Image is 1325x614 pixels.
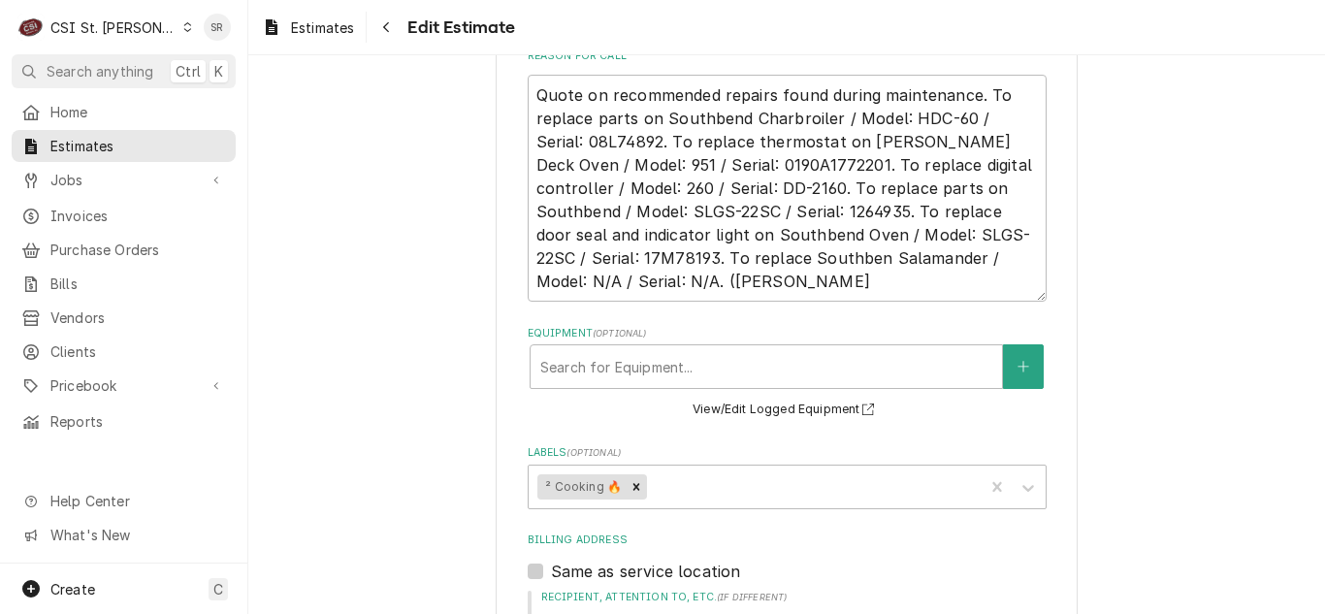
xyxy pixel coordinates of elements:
[12,336,236,368] a: Clients
[12,519,236,551] a: Go to What's New
[528,48,1047,64] label: Reason For Call
[50,17,177,38] div: CSI St. [PERSON_NAME]
[50,206,226,226] span: Invoices
[50,307,226,328] span: Vendors
[717,592,787,602] span: ( if different )
[593,328,647,339] span: ( optional )
[50,375,197,396] span: Pricebook
[12,96,236,128] a: Home
[12,485,236,517] a: Go to Help Center
[50,274,226,294] span: Bills
[690,398,884,422] button: View/Edit Logged Equipment
[176,61,201,81] span: Ctrl
[204,14,231,41] div: Stephani Roth's Avatar
[50,581,95,598] span: Create
[17,14,45,41] div: C
[17,14,45,41] div: CSI St. Louis's Avatar
[50,136,226,156] span: Estimates
[528,326,1047,422] div: Equipment
[204,14,231,41] div: SR
[12,234,236,266] a: Purchase Orders
[12,268,236,300] a: Bills
[528,533,1047,548] label: Billing Address
[528,326,1047,341] label: Equipment
[50,240,226,260] span: Purchase Orders
[50,525,224,545] span: What's New
[537,474,626,500] div: ² Cooking 🔥
[213,579,223,599] span: C
[566,447,621,458] span: ( optional )
[50,341,226,362] span: Clients
[47,61,153,81] span: Search anything
[528,445,1047,508] div: Labels
[50,102,226,122] span: Home
[12,164,236,196] a: Go to Jobs
[551,560,741,583] label: Same as service location
[541,590,1047,605] label: Recipient, Attention To, etc.
[291,17,354,38] span: Estimates
[12,370,236,402] a: Go to Pricebook
[50,170,197,190] span: Jobs
[528,75,1047,302] textarea: Quote on recommended repairs found during maintenance. To replace parts on Southbend Charbroiler ...
[50,411,226,432] span: Reports
[12,405,236,437] a: Reports
[214,61,223,81] span: K
[12,130,236,162] a: Estimates
[12,302,236,334] a: Vendors
[371,12,402,43] button: Navigate back
[12,200,236,232] a: Invoices
[50,491,224,511] span: Help Center
[254,12,362,44] a: Estimates
[528,48,1047,302] div: Reason For Call
[1018,360,1029,373] svg: Create New Equipment
[402,15,515,41] span: Edit Estimate
[1003,344,1044,389] button: Create New Equipment
[626,474,647,500] div: Remove ² Cooking 🔥
[12,54,236,88] button: Search anythingCtrlK
[528,445,1047,461] label: Labels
